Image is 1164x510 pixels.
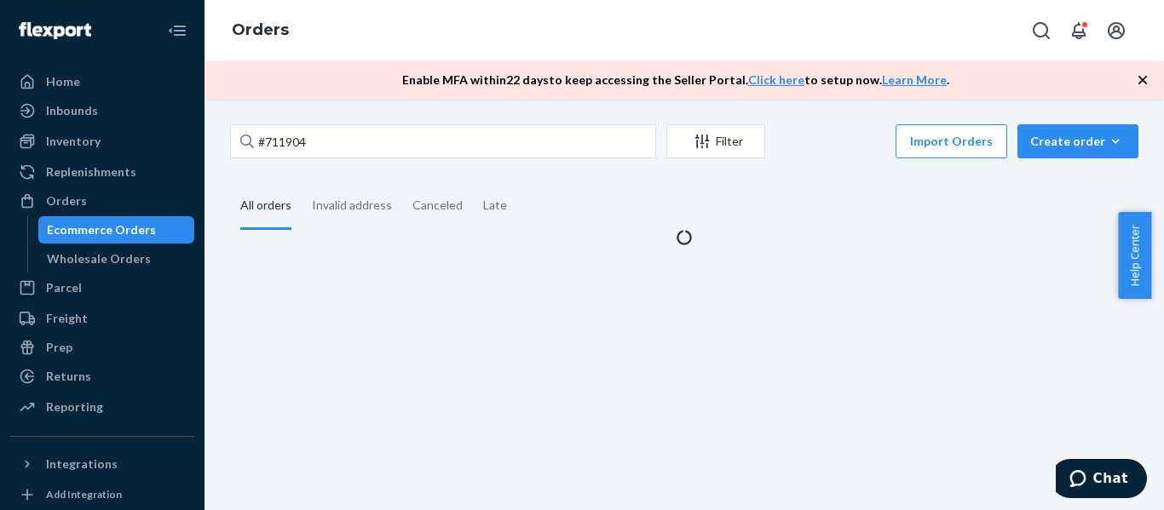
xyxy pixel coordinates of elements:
div: Parcel [46,279,82,296]
div: Filter [667,133,764,150]
a: Parcel [10,274,194,301]
a: Home [10,68,194,95]
a: Orders [232,20,289,39]
button: Help Center [1118,212,1151,299]
iframe: Opens a widget where you can chat to one of our agents [1056,459,1147,501]
div: Wholesale Orders [47,250,151,267]
button: Integrations [10,450,194,478]
button: Import Orders [896,124,1007,158]
button: Open Search Box [1024,14,1058,48]
a: Learn More [882,72,947,87]
button: Filter [666,124,765,158]
div: Invalid address [312,183,392,227]
div: Canceled [412,183,463,227]
a: Inbounds [10,97,194,124]
a: Inventory [10,128,194,155]
button: Close Navigation [160,14,194,48]
a: Freight [10,305,194,332]
a: Orders [10,187,194,215]
div: Inventory [46,133,101,150]
div: Prep [46,339,72,356]
div: All orders [240,183,291,230]
div: Late [483,183,507,227]
button: Create order [1017,124,1138,158]
p: Enable MFA within 22 days to keep accessing the Seller Portal. to setup now. . [402,72,949,89]
input: Search orders [230,124,656,158]
div: Replenishments [46,163,136,181]
div: Reporting [46,398,103,415]
button: Open notifications [1062,14,1096,48]
div: Inbounds [46,102,98,119]
div: Ecommerce Orders [47,221,156,238]
div: Create order [1030,133,1126,150]
div: Freight [46,310,88,327]
div: Add Integration [46,487,122,501]
img: Flexport logo [19,22,91,39]
a: Click here [748,72,804,87]
a: Wholesale Orders [38,245,195,272]
div: Orders [46,192,87,209]
ol: breadcrumbs [218,6,303,55]
a: Replenishments [10,158,194,186]
a: Prep [10,334,194,361]
div: Integrations [46,456,118,473]
a: Add Integration [10,484,194,505]
div: Home [46,73,80,90]
a: Reporting [10,393,194,421]
div: Returns [46,368,91,385]
button: Open account menu [1099,14,1133,48]
a: Returns [10,363,194,390]
a: Ecommerce Orders [38,216,195,244]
